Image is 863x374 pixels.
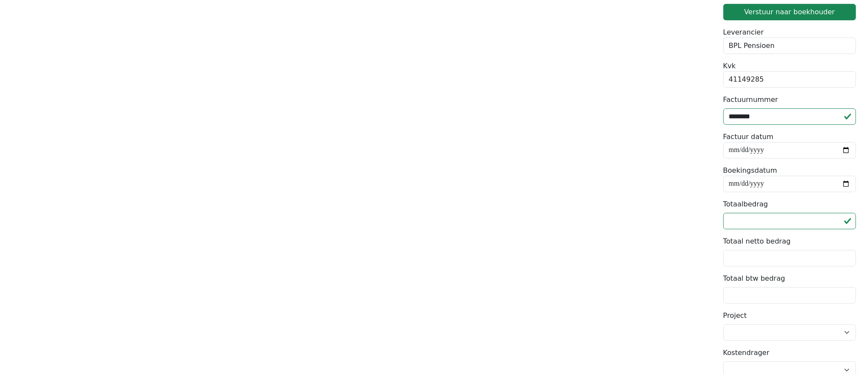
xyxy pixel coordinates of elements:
div: 41149285 [723,71,857,88]
label: Factuurnummer [723,95,778,105]
label: Kostendrager [723,348,770,358]
label: Totaalbedrag [723,199,768,209]
label: Leverancier [723,27,764,38]
button: Verstuur naar boekhouder [723,4,857,20]
div: BPL Pensioen [723,38,857,54]
label: Totaal btw bedrag [723,273,786,284]
label: Factuur datum [723,132,774,142]
label: Kvk [723,61,736,71]
label: Project [723,311,747,321]
label: Boekingsdatum [723,165,777,176]
label: Totaal netto bedrag [723,236,791,247]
